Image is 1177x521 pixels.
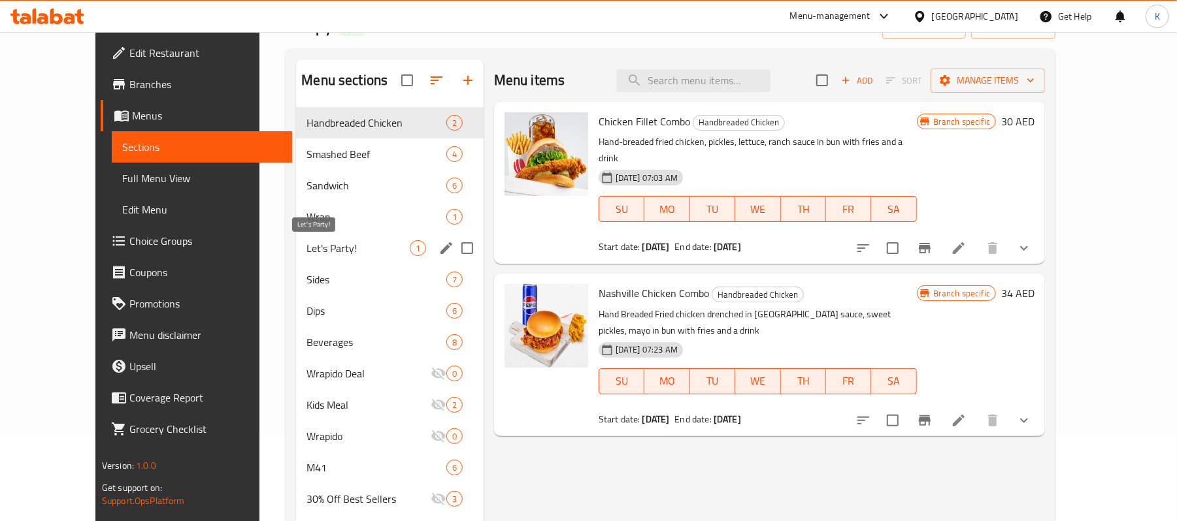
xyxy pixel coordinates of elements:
div: Sandwich6 [296,170,483,201]
img: Chicken Fillet Combo [505,112,588,196]
span: Wrap [307,209,446,225]
span: 8 [447,336,462,349]
div: Let's Party!1edit [296,232,483,264]
svg: Show Choices [1016,413,1032,428]
div: Wrapido Deal0 [296,358,483,389]
span: WE [740,200,775,219]
button: delete [977,405,1008,436]
span: Sections [122,139,282,155]
div: items [410,240,426,256]
div: items [446,303,463,319]
span: Menu disclaimer [129,327,282,343]
button: Branch-specific-item [909,405,940,436]
div: Kids Meal2 [296,389,483,420]
div: Sides7 [296,264,483,295]
button: Add [836,71,878,91]
button: FR [826,196,871,222]
span: MO [650,200,684,219]
span: Wrapido [307,428,430,444]
span: Promotions [129,296,282,311]
span: 2 [447,117,462,129]
a: Menus [101,100,292,131]
span: 2 [447,399,462,411]
div: M416 [296,452,483,483]
span: TH [786,200,821,219]
span: K [1155,9,1160,24]
span: Kids Meal [307,397,430,413]
span: 7 [447,274,462,286]
span: Start date: [599,411,640,428]
span: Edit Restaurant [129,45,282,61]
span: Manage items [941,72,1035,89]
span: Add [839,73,874,88]
span: 3 [447,493,462,505]
span: Let's Party! [307,240,409,256]
div: items [446,366,463,381]
span: TU [695,371,730,390]
a: Grocery Checklist [101,413,292,445]
button: Manage items [931,69,1045,93]
span: 4 [447,148,462,161]
span: M41 [307,460,446,475]
a: Coupons [101,257,292,288]
span: 1 [410,242,425,255]
div: [GEOGRAPHIC_DATA] [932,9,1018,24]
span: 30% Off Best Sellers [307,491,430,507]
span: Get support on: [102,479,162,496]
span: FR [831,371,866,390]
span: Handbreaded Chicken [693,115,784,130]
div: Menu-management [790,8,870,24]
span: TU [695,200,730,219]
span: Nashville Chicken Combo [599,283,709,303]
span: Add item [836,71,878,91]
h6: 30 AED [1001,112,1035,131]
span: Branches [129,76,282,92]
span: 1 [447,211,462,223]
span: export [982,18,1045,35]
div: Wrap1 [296,201,483,232]
span: End date: [675,238,712,255]
img: Nashville Chicken Combo [505,284,588,368]
span: Branch specific [928,287,995,300]
span: Smashed Beef [307,146,446,162]
button: SA [871,368,916,394]
a: Promotions [101,288,292,319]
a: Edit menu item [951,240,967,256]
svg: Inactive section [431,366,446,381]
button: Add section [452,65,484,96]
div: items [446,460,463,475]
span: [DATE] 07:23 AM [610,343,683,356]
div: Dips [307,303,446,319]
div: items [446,115,463,131]
div: items [446,397,463,413]
a: Support.OpsPlatform [102,492,185,509]
button: TH [781,368,826,394]
a: Full Menu View [112,163,292,194]
div: items [446,178,463,193]
span: import [893,18,955,35]
button: delete [977,232,1008,264]
svg: Inactive section [431,428,446,444]
span: Coverage Report [129,390,282,405]
span: Select to update [879,234,906,262]
span: 6 [447,462,462,474]
div: Wrapido Deal [307,366,430,381]
div: Wrapido0 [296,420,483,452]
span: Beverages [307,334,446,350]
span: 6 [447,305,462,317]
span: Handbreaded Chicken [712,287,803,302]
button: TU [690,196,735,222]
div: 30% Off Best Sellers3 [296,483,483,514]
span: SA [876,371,911,390]
span: WE [740,371,775,390]
span: Select section [808,67,836,94]
span: Sides [307,272,446,287]
button: TU [690,368,735,394]
button: WE [735,368,780,394]
a: Menu disclaimer [101,319,292,351]
span: 6 [447,180,462,192]
span: Full Menu View [122,170,282,186]
a: Edit Restaurant [101,37,292,69]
